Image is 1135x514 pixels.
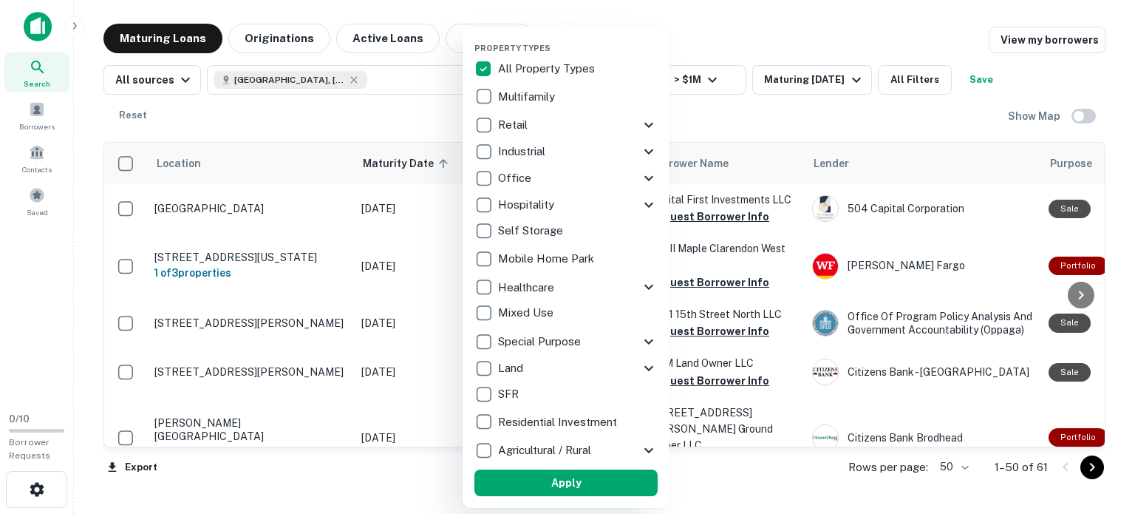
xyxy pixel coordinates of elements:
[474,437,658,464] div: Agricultural / Rural
[474,355,658,382] div: Land
[474,165,658,192] div: Office
[498,250,597,268] p: Mobile Home Park
[498,279,557,297] p: Healthcare
[498,169,534,187] p: Office
[474,470,658,496] button: Apply
[474,138,658,165] div: Industrial
[474,192,658,218] div: Hospitality
[498,359,526,377] p: Land
[474,44,551,53] span: Property Types
[498,196,557,214] p: Hospitality
[498,222,566,240] p: Self Storage
[498,304,556,322] p: Mixed Use
[498,88,558,106] p: Multifamily
[498,60,598,78] p: All Property Types
[498,116,531,134] p: Retail
[1061,396,1135,467] iframe: Chat Widget
[498,385,522,403] p: SFR
[498,143,548,160] p: Industrial
[474,274,658,300] div: Healthcare
[474,328,658,355] div: Special Purpose
[498,333,584,351] p: Special Purpose
[498,413,620,431] p: Residential Investment
[474,112,658,138] div: Retail
[498,442,594,459] p: Agricultural / Rural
